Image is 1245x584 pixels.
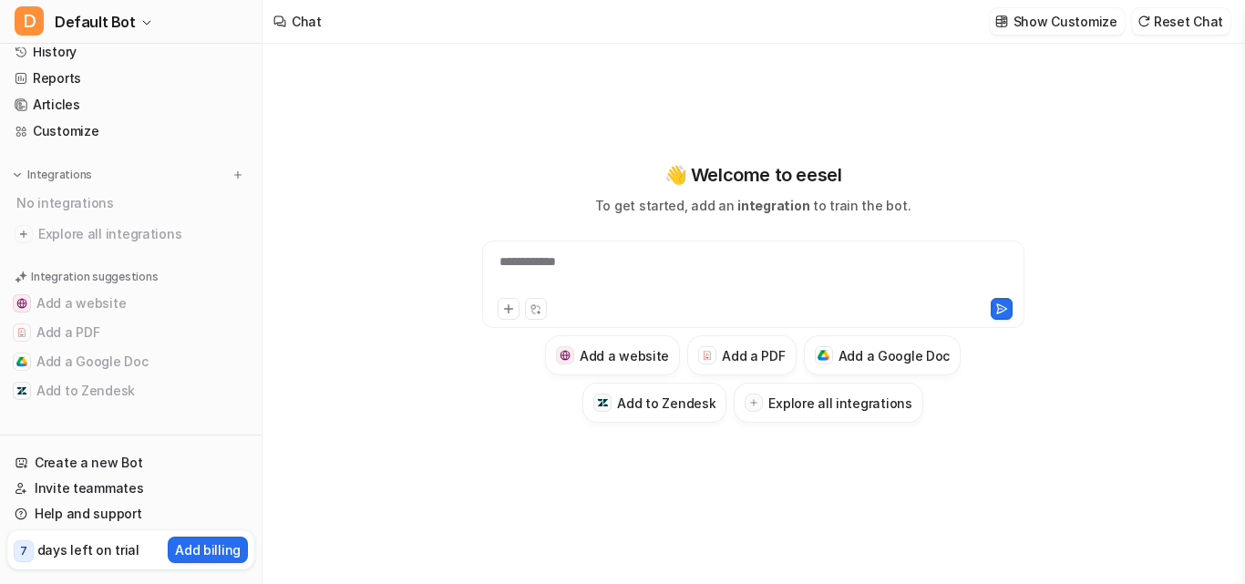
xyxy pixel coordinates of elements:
[1132,8,1230,35] button: Reset Chat
[7,347,254,376] button: Add a Google DocAdd a Google Doc
[687,335,796,375] button: Add a PDFAdd a PDF
[7,289,254,318] button: Add a websiteAdd a website
[664,161,842,189] p: 👋 Welcome to eesel
[560,350,571,362] img: Add a website
[818,350,829,361] img: Add a Google Doc
[839,346,951,365] h3: Add a Google Doc
[7,118,254,144] a: Customize
[617,394,715,413] h3: Add to Zendesk
[990,8,1125,35] button: Show Customize
[7,501,254,527] a: Help and support
[16,356,27,367] img: Add a Google Doc
[737,198,809,213] span: integration
[27,168,92,182] p: Integrations
[1137,15,1150,28] img: reset
[580,346,669,365] h3: Add a website
[804,335,962,375] button: Add a Google DocAdd a Google Doc
[175,540,241,559] p: Add billing
[722,346,785,365] h3: Add a PDF
[232,169,244,181] img: menu_add.svg
[31,269,158,285] p: Integration suggestions
[597,397,609,409] img: Add to Zendesk
[7,318,254,347] button: Add a PDFAdd a PDF
[7,376,254,405] button: Add to ZendeskAdd to Zendesk
[1013,12,1117,31] p: Show Customize
[545,335,680,375] button: Add a websiteAdd a website
[16,327,27,338] img: Add a PDF
[7,92,254,118] a: Articles
[15,225,33,243] img: explore all integrations
[7,221,254,247] a: Explore all integrations
[995,15,1008,28] img: customize
[595,196,911,215] p: To get started, add an to train the bot.
[734,383,922,423] button: Explore all integrations
[15,6,44,36] span: D
[7,450,254,476] a: Create a new Bot
[168,537,248,563] button: Add billing
[7,66,254,91] a: Reports
[16,298,27,309] img: Add a website
[7,166,98,184] button: Integrations
[20,543,27,559] p: 7
[11,188,254,218] div: No integrations
[292,12,322,31] div: Chat
[37,540,139,559] p: days left on trial
[7,39,254,65] a: History
[55,9,136,35] span: Default Bot
[16,385,27,396] img: Add to Zendesk
[38,220,247,249] span: Explore all integrations
[11,169,24,181] img: expand menu
[7,476,254,501] a: Invite teammates
[582,383,726,423] button: Add to ZendeskAdd to Zendesk
[702,350,714,361] img: Add a PDF
[768,394,911,413] h3: Explore all integrations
